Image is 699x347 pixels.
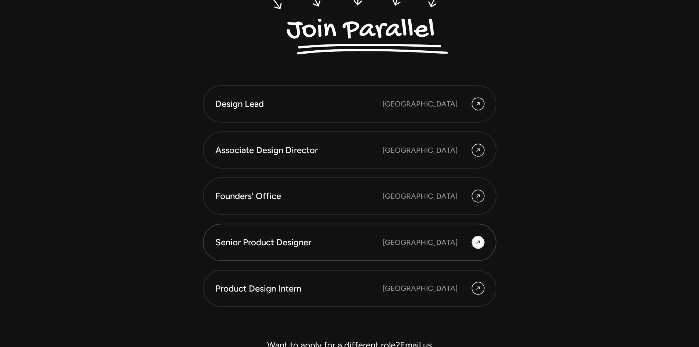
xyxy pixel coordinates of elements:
[215,144,383,156] div: Associate Design Director
[203,131,496,169] a: Associate Design Director [GEOGRAPHIC_DATA]
[215,190,383,202] div: Founders' Office
[215,98,383,110] div: Design Lead
[203,85,496,123] a: Design Lead [GEOGRAPHIC_DATA]
[215,282,383,295] div: Product Design Intern
[383,98,458,109] div: [GEOGRAPHIC_DATA]
[203,224,496,261] a: Senior Product Designer [GEOGRAPHIC_DATA]
[383,283,458,294] div: [GEOGRAPHIC_DATA]
[203,177,496,215] a: Founders' Office [GEOGRAPHIC_DATA]
[203,270,496,307] a: Product Design Intern [GEOGRAPHIC_DATA]
[383,145,458,156] div: [GEOGRAPHIC_DATA]
[383,237,458,248] div: [GEOGRAPHIC_DATA]
[383,191,458,202] div: [GEOGRAPHIC_DATA]
[215,236,383,249] div: Senior Product Designer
